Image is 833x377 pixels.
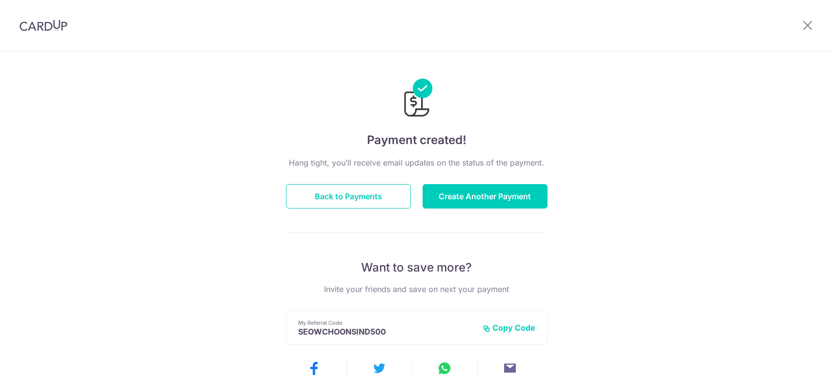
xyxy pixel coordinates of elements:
[771,348,823,372] iframe: Opens a widget where you can find more information
[401,79,432,120] img: Payments
[286,283,548,295] p: Invite your friends and save on next your payment
[298,327,475,336] p: SEOWCHOONSIND500
[286,260,548,275] p: Want to save more?
[298,319,475,327] p: My Referral Code
[20,20,67,31] img: CardUp
[423,184,548,209] button: Create Another Payment
[286,157,548,168] p: Hang tight, you’ll receive email updates on the status of the payment.
[286,131,548,149] h4: Payment created!
[286,184,411,209] button: Back to Payments
[483,323,535,333] button: Copy Code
